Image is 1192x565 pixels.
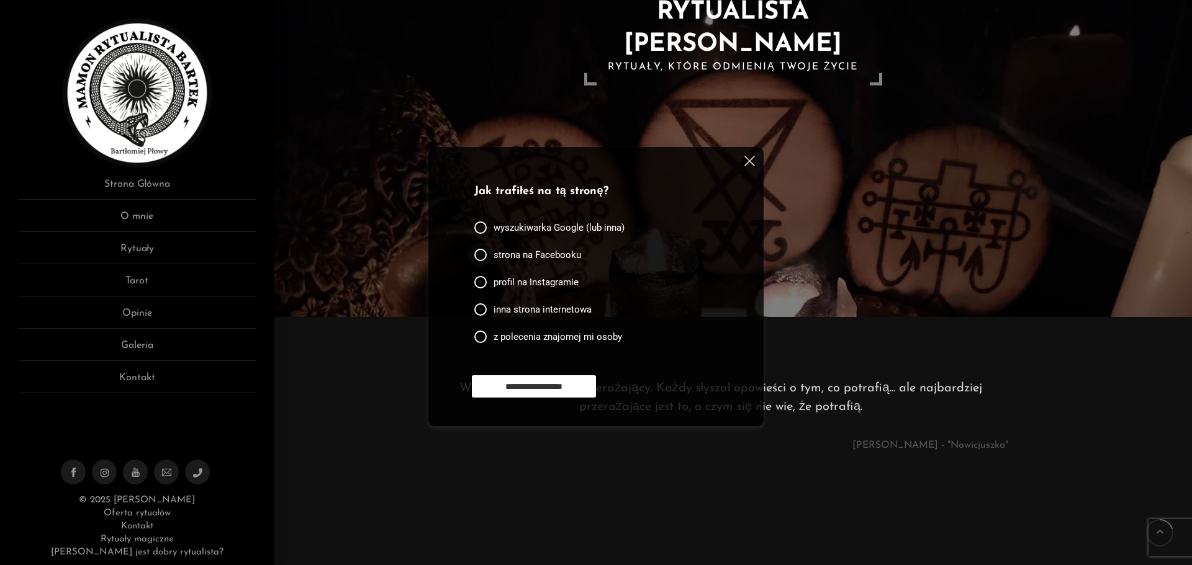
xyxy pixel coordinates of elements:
a: Kontakt [121,522,153,531]
a: [PERSON_NAME] jest dobry rytualista? [51,548,223,557]
a: O mnie [19,209,256,232]
a: Opinie [19,306,256,329]
span: profil na Instagramie [494,276,579,288]
span: strona na Facebooku [494,249,581,261]
span: inna strona internetowa [494,303,592,316]
p: Jak trafiłeś na tą stronę? [474,184,713,200]
a: Oferta rytuałów [104,509,171,518]
a: Kontakt [19,370,256,393]
img: Rytualista Bartek [63,19,212,167]
p: [PERSON_NAME] - "Nowicjuszka" [433,438,1008,453]
a: Tarot [19,274,256,296]
h2: Rytuały, które odmienią Twoje życie [597,60,870,73]
a: Rytuały [19,241,256,264]
span: z polecenia znajomej mi osoby [494,331,622,343]
span: wyszukiwarka Google (lub inna) [494,221,625,234]
a: Rytuały magiczne [101,535,174,544]
img: cross.svg [744,156,755,166]
a: Galeria [19,338,256,361]
a: Strona Główna [19,177,256,200]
